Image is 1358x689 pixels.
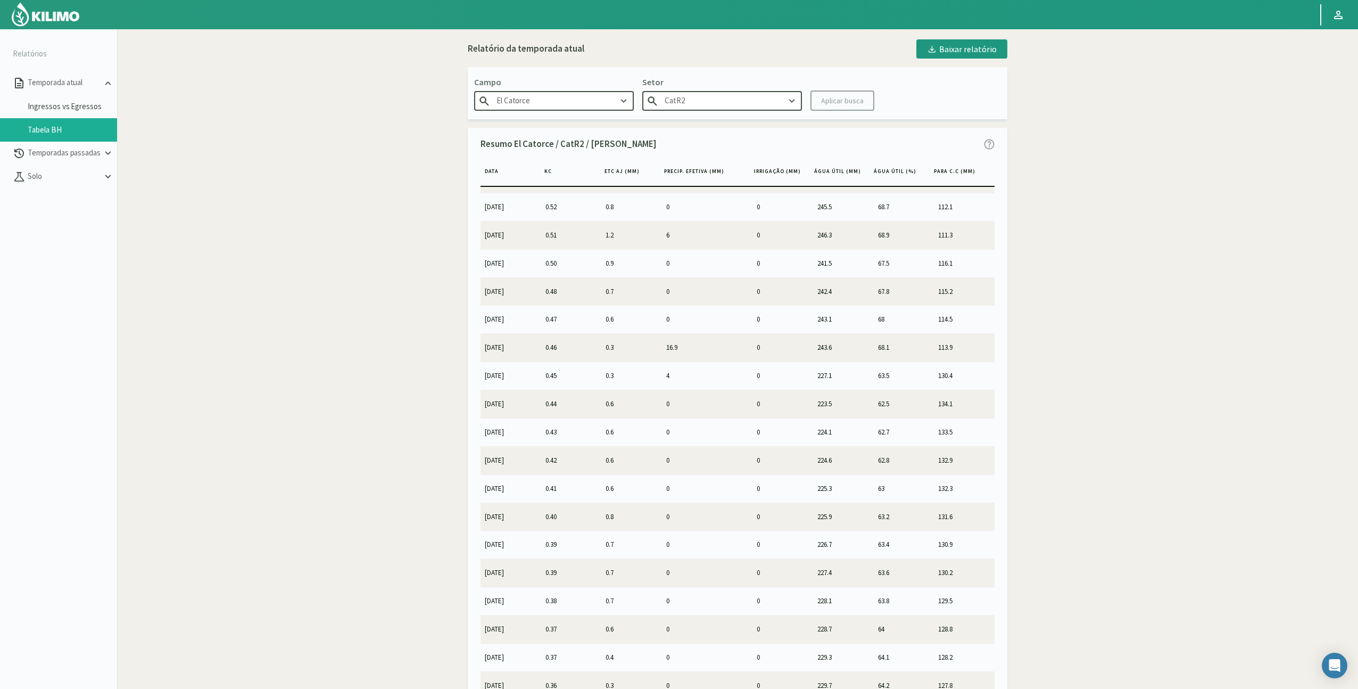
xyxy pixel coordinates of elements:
td: [DATE] [481,503,541,530]
td: [DATE] [481,587,541,615]
td: 116.1 [934,249,995,277]
td: 0 [752,390,813,418]
td: [DATE] [481,249,541,277]
td: 246.3 [813,221,874,249]
td: 130.9 [934,531,995,559]
td: 0 [662,531,752,559]
td: 0 [752,221,813,249]
td: 225.9 [813,503,874,530]
td: 67.5 [874,249,934,277]
p: Solo [26,170,102,183]
td: 0.51 [541,221,602,249]
td: 0.52 [541,193,602,221]
td: 0.6 [601,474,662,502]
td: 0 [752,193,813,221]
td: 132.9 [934,446,995,474]
th: ETc aj (MM) [600,163,660,186]
div: Open Intercom Messenger [1322,653,1347,678]
img: Kilimo [11,2,80,27]
td: 63 [874,474,934,502]
td: 0 [752,531,813,559]
td: 226.7 [813,531,874,559]
td: 0 [752,587,813,615]
td: 0 [752,362,813,390]
td: [DATE] [481,277,541,305]
th: Precip. Efetiva (MM) [660,163,750,186]
td: 113.9 [934,334,995,362]
td: 0.9 [601,249,662,277]
td: 63.5 [874,362,934,390]
div: Baixar relatório [927,43,997,55]
td: 0 [662,474,752,502]
p: Temporadas passadas [26,147,102,159]
td: 241.5 [813,249,874,277]
td: 68.9 [874,221,934,249]
td: 4 [662,362,752,390]
td: 227.1 [813,362,874,390]
td: 67.8 [874,277,934,305]
p: Temporada atual [26,77,102,89]
td: 0 [662,277,752,305]
a: Tabela BH [28,125,117,135]
td: 0 [752,446,813,474]
input: Escreva para buscar [642,91,802,111]
div: Relatório da temporada atual [468,42,584,56]
td: 6 [662,221,752,249]
td: 0 [662,587,752,615]
td: 64 [874,615,934,643]
td: 129.5 [934,587,995,615]
td: 0.3 [601,334,662,362]
td: 0 [662,418,752,446]
td: 0 [752,615,813,643]
td: 243.6 [813,334,874,362]
td: 132.3 [934,474,995,502]
td: 228.7 [813,615,874,643]
th: Data [481,163,540,186]
td: 0 [662,615,752,643]
td: 0 [752,643,813,671]
td: 0.37 [541,643,602,671]
td: 16.9 [662,334,752,362]
td: 63.2 [874,503,934,530]
td: 0 [752,306,813,333]
td: 0.6 [601,446,662,474]
td: 68.1 [874,334,934,362]
td: 0 [662,306,752,333]
td: 63.4 [874,531,934,559]
th: Água Útil (%) [870,163,929,186]
p: Resumo El Catorce / CatR2 / [PERSON_NAME] [481,137,657,151]
td: [DATE] [481,390,541,418]
th: Para C.C (MM) [930,163,990,186]
td: 112.1 [934,193,995,221]
td: 0 [662,446,752,474]
td: 0.38 [541,587,602,615]
td: 133.5 [934,418,995,446]
td: 131.6 [934,503,995,530]
td: 130.2 [934,559,995,587]
td: 64.1 [874,643,934,671]
td: 0.46 [541,334,602,362]
a: Ingressos vs Egressos [28,102,117,111]
td: [DATE] [481,615,541,643]
td: 0.7 [601,531,662,559]
th: KC [540,163,600,186]
td: 62.8 [874,446,934,474]
td: [DATE] [481,193,541,221]
td: [DATE] [481,474,541,502]
th: Água útil (MM) [810,163,870,186]
td: [DATE] [481,446,541,474]
p: Campo [474,76,634,88]
td: 0 [752,559,813,587]
td: 0.45 [541,362,602,390]
td: 111.3 [934,221,995,249]
td: [DATE] [481,334,541,362]
td: [DATE] [481,531,541,559]
p: Setor [642,76,802,88]
td: 223.5 [813,390,874,418]
td: 0.43 [541,418,602,446]
td: 0.39 [541,559,602,587]
td: 130.4 [934,362,995,390]
td: 225.3 [813,474,874,502]
td: 1.2 [601,221,662,249]
td: [DATE] [481,559,541,587]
